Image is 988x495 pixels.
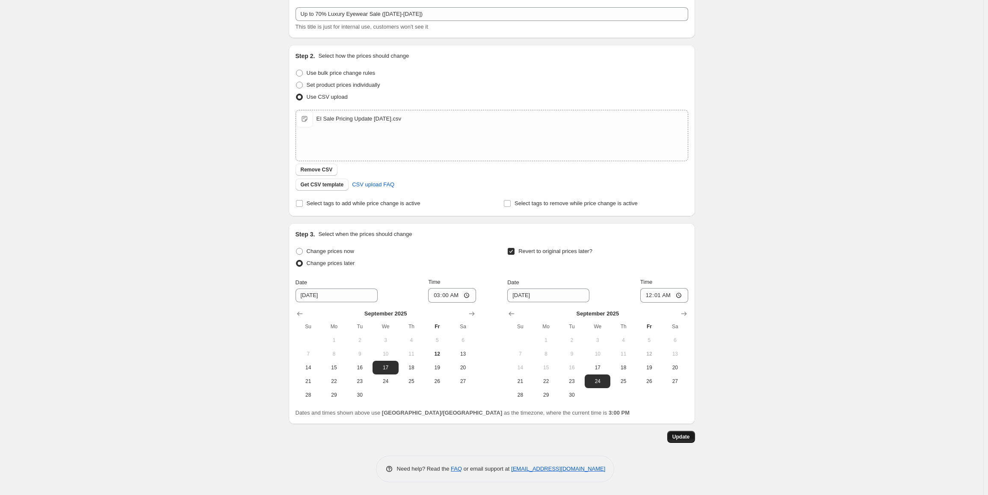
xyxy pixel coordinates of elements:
span: This title is just for internal use, customers won't see it [296,24,428,30]
button: Saturday September 27 2025 [450,374,476,388]
th: Sunday [296,320,321,333]
span: Change prices now [307,248,354,254]
button: Tuesday September 2 2025 [347,333,373,347]
span: Fr [640,323,659,330]
span: 11 [614,351,633,357]
button: Tuesday September 23 2025 [347,374,373,388]
button: Tuesday September 16 2025 [559,361,585,374]
span: 10 [376,351,395,357]
button: Show next month, October 2025 [466,308,478,320]
span: 22 [537,378,556,385]
span: 16 [350,364,369,371]
span: 29 [325,392,343,398]
button: Wednesday September 10 2025 [373,347,398,361]
span: 7 [299,351,318,357]
button: Saturday September 6 2025 [450,333,476,347]
button: Show previous month, August 2025 [506,308,518,320]
span: Need help? Read the [397,466,451,472]
button: Wednesday September 17 2025 [585,361,610,374]
button: Monday September 8 2025 [321,347,347,361]
span: Use bulk price change rules [307,70,375,76]
button: Friday September 19 2025 [424,361,450,374]
button: Friday September 5 2025 [636,333,662,347]
button: Today Friday September 12 2025 [424,347,450,361]
button: Monday September 1 2025 [321,333,347,347]
span: 27 [666,378,684,385]
span: 19 [640,364,659,371]
button: Sunday September 21 2025 [507,374,533,388]
button: Monday September 29 2025 [321,388,347,402]
input: 12:00 [640,288,688,303]
span: 8 [537,351,556,357]
span: 18 [402,364,421,371]
button: Tuesday September 30 2025 [347,388,373,402]
a: [EMAIL_ADDRESS][DOMAIN_NAME] [511,466,605,472]
span: 19 [428,364,447,371]
button: Friday September 26 2025 [424,374,450,388]
span: Sa [453,323,472,330]
span: 12 [428,351,447,357]
span: 24 [376,378,395,385]
span: 9 [562,351,581,357]
span: Update [672,433,690,440]
span: 29 [537,392,556,398]
span: Date [296,279,307,286]
button: Wednesday September 3 2025 [373,333,398,347]
button: Friday September 19 2025 [636,361,662,374]
input: 9/12/2025 [507,289,589,302]
span: Set product prices individually [307,82,380,88]
span: Date [507,279,519,286]
button: Wednesday September 10 2025 [585,347,610,361]
button: Sunday September 28 2025 [296,388,321,402]
button: Tuesday September 2 2025 [559,333,585,347]
p: Select how the prices should change [318,52,409,60]
span: 15 [325,364,343,371]
span: Su [299,323,318,330]
span: 12 [640,351,659,357]
input: 9/12/2025 [296,289,378,302]
span: 6 [666,337,684,344]
a: CSV upload FAQ [347,178,399,192]
span: 25 [614,378,633,385]
span: 20 [666,364,684,371]
span: 21 [511,378,529,385]
span: 3 [588,337,607,344]
span: 16 [562,364,581,371]
span: 11 [402,351,421,357]
span: 28 [299,392,318,398]
button: Saturday September 27 2025 [662,374,688,388]
div: EI Sale Pricing Update [DATE].csv [317,115,401,123]
button: Monday September 22 2025 [321,374,347,388]
b: [GEOGRAPHIC_DATA]/[GEOGRAPHIC_DATA] [382,410,502,416]
span: Mo [325,323,343,330]
span: Remove CSV [301,166,333,173]
button: Sunday September 28 2025 [507,388,533,402]
span: 15 [537,364,556,371]
span: 10 [588,351,607,357]
button: Monday September 8 2025 [533,347,559,361]
button: Sunday September 7 2025 [296,347,321,361]
button: Monday September 29 2025 [533,388,559,402]
button: Saturday September 6 2025 [662,333,688,347]
span: Revert to original prices later? [518,248,592,254]
span: 30 [350,392,369,398]
span: 4 [614,337,633,344]
button: Tuesday September 9 2025 [347,347,373,361]
span: 23 [562,378,581,385]
button: Saturday September 13 2025 [662,347,688,361]
h2: Step 2. [296,52,315,60]
span: Sa [666,323,684,330]
button: Monday September 22 2025 [533,374,559,388]
span: 23 [350,378,369,385]
button: Sunday September 14 2025 [296,361,321,374]
th: Saturday [450,320,476,333]
span: Mo [537,323,556,330]
button: Sunday September 7 2025 [507,347,533,361]
button: Wednesday September 24 2025 [585,374,610,388]
button: Friday September 26 2025 [636,374,662,388]
span: 5 [640,337,659,344]
th: Thursday [610,320,636,333]
button: Thursday September 25 2025 [399,374,424,388]
button: Sunday September 21 2025 [296,374,321,388]
span: 22 [325,378,343,385]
